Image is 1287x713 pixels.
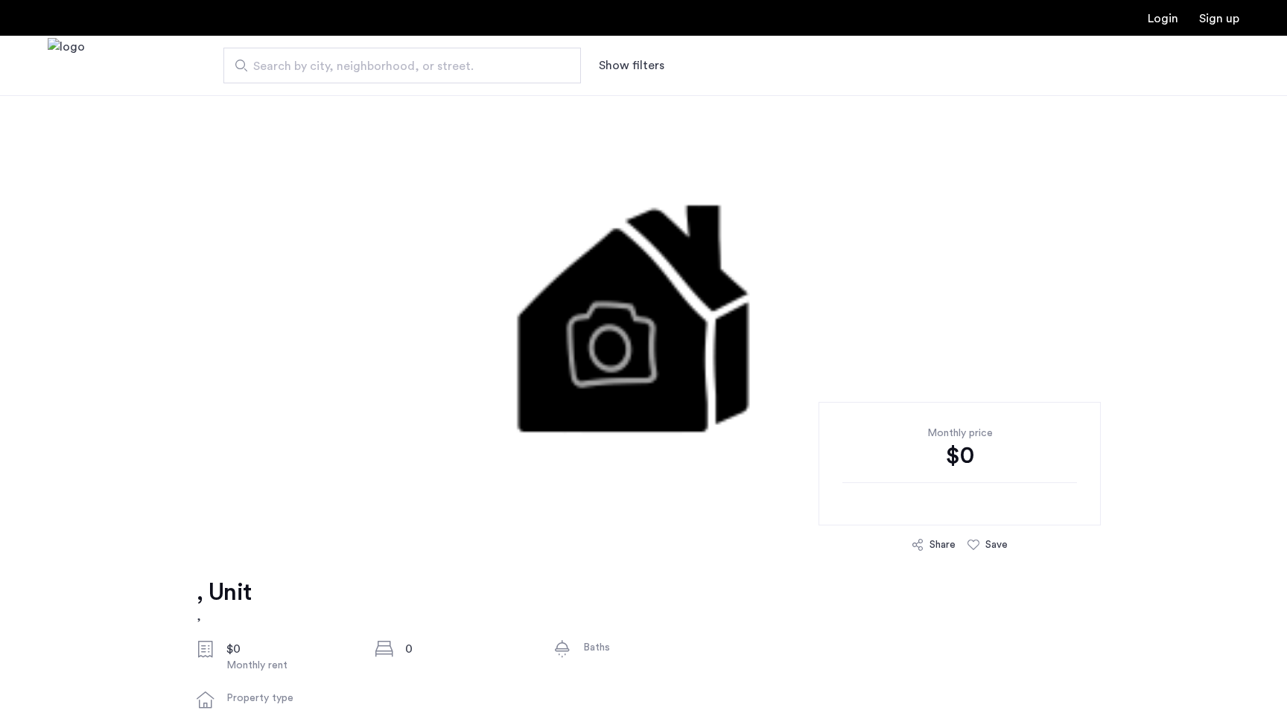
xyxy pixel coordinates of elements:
[223,48,581,83] input: Apartment Search
[929,537,956,552] div: Share
[197,578,251,607] h1: , Unit
[1148,13,1178,25] a: Login
[405,640,530,658] div: 0
[842,441,1077,470] div: $0
[197,607,251,625] h2: ,
[253,57,539,75] span: Search by city, neighborhood, or street.
[1199,13,1239,25] a: Registration
[48,38,85,94] img: logo
[48,38,85,94] a: Cazamio Logo
[226,691,352,706] div: Property type
[985,537,1008,552] div: Save
[599,57,664,74] button: Show or hide filters
[226,658,352,673] div: Monthly rent
[583,640,708,655] div: Baths
[232,95,1055,542] img: 1.gif
[226,640,352,658] div: $0
[842,426,1077,441] div: Monthly price
[197,578,251,625] a: , Unit,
